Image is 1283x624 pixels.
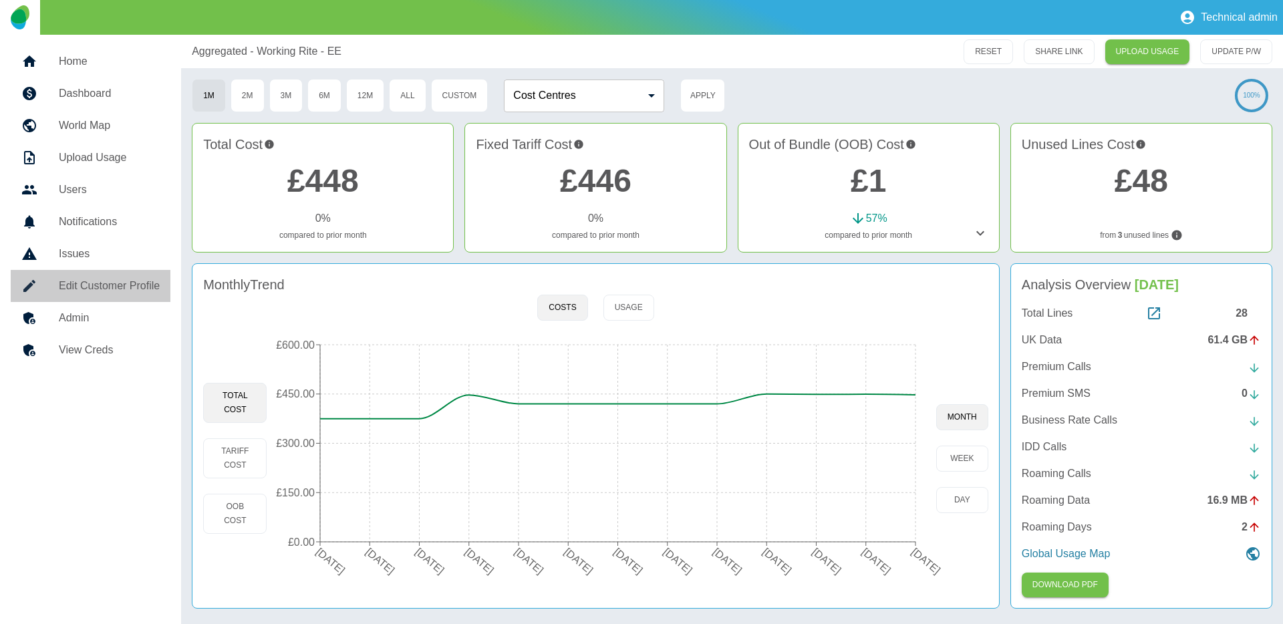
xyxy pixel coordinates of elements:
h5: Upload Usage [59,150,160,166]
h5: Dashboard [59,86,160,102]
p: Premium Calls [1022,359,1091,375]
button: RESET [964,39,1013,64]
p: Roaming Days [1022,519,1092,535]
h5: Issues [59,246,160,262]
div: 28 [1236,305,1261,321]
button: Click here to download the most recent invoice. If the current month’s invoice is unavailable, th... [1022,573,1109,597]
button: Tariff Cost [203,438,267,478]
button: OOB Cost [203,494,267,534]
button: Total Cost [203,383,267,423]
tspan: £300.00 [277,438,315,449]
tspan: [DATE] [662,546,695,576]
tspan: [DATE] [414,546,447,576]
button: day [936,487,988,513]
h5: Notifications [59,214,160,230]
button: 1M [192,79,226,112]
button: Usage [603,295,654,321]
p: Total Lines [1022,305,1073,321]
tspan: [DATE] [909,546,943,576]
svg: This is the total charges incurred over 1 months [264,134,275,154]
div: 16.9 MB [1207,492,1261,508]
button: 3M [269,79,303,112]
a: UPLOAD USAGE [1105,39,1190,64]
h5: Edit Customer Profile [59,278,160,294]
p: from unused lines [1022,229,1261,241]
button: Costs [537,295,587,321]
h4: Out of Bundle (OOB) Cost [749,134,988,154]
h5: View Creds [59,342,160,358]
svg: Lines not used during your chosen timeframe. If multiple months selected only lines never used co... [1171,229,1183,241]
a: Premium SMS0 [1022,385,1261,402]
button: UPDATE P/W [1200,39,1272,64]
a: Upload Usage [11,142,170,174]
tspan: £0.00 [288,536,315,548]
a: UK Data61.4 GB [1022,332,1261,348]
svg: This is your recurring contracted cost [573,134,584,154]
a: Roaming Data16.9 MB [1022,492,1261,508]
h4: Total Cost [203,134,442,154]
p: 0 % [315,210,331,226]
a: IDD Calls [1022,439,1261,455]
tspan: £450.00 [277,388,315,400]
p: compared to prior month [476,229,715,241]
a: Issues [11,238,170,270]
h4: Unused Lines Cost [1022,134,1261,154]
button: month [936,404,988,430]
p: UK Data [1022,332,1062,348]
a: Total Lines28 [1022,305,1261,321]
div: 61.4 GB [1207,332,1261,348]
tspan: [DATE] [860,546,893,576]
span: [DATE] [1135,277,1179,292]
p: Technical admin [1201,11,1278,23]
p: 0 % [588,210,603,226]
a: Home [11,45,170,77]
button: 2M [231,79,265,112]
a: Admin [11,302,170,334]
a: Business Rate Calls [1022,412,1261,428]
div: 0 [1242,385,1261,402]
button: week [936,446,988,472]
a: Roaming Days2 [1022,519,1261,535]
button: Apply [680,79,725,112]
h5: World Map [59,118,160,134]
button: SHARE LINK [1024,39,1094,64]
p: Premium SMS [1022,385,1091,402]
tspan: [DATE] [711,546,744,576]
a: Roaming Calls [1022,466,1261,482]
a: Aggregated - Working Rite - EE [192,43,341,59]
h5: Users [59,182,160,198]
p: Roaming Data [1022,492,1090,508]
button: 6M [307,79,341,112]
h4: Monthly Trend [203,275,285,295]
tspan: £600.00 [277,339,315,351]
button: Custom [431,79,488,112]
b: 3 [1118,229,1123,241]
button: Technical admin [1174,4,1283,31]
a: Edit Customer Profile [11,270,170,302]
h4: Fixed Tariff Cost [476,134,715,154]
tspan: [DATE] [513,546,546,576]
div: 2 [1242,519,1261,535]
tspan: [DATE] [314,546,347,576]
tspan: [DATE] [463,546,496,576]
tspan: [DATE] [811,546,844,576]
tspan: £150.00 [277,487,315,498]
img: Logo [11,5,29,29]
tspan: [DATE] [760,546,794,576]
a: Dashboard [11,77,170,110]
a: Premium Calls [1022,359,1261,375]
a: View Creds [11,334,170,366]
tspan: [DATE] [562,546,595,576]
tspan: [DATE] [364,546,397,576]
h4: Analysis Overview [1022,275,1261,295]
button: All [389,79,426,112]
a: £1 [851,163,886,198]
a: Notifications [11,206,170,238]
p: IDD Calls [1022,439,1067,455]
a: £48 [1115,163,1168,198]
a: £448 [287,163,359,198]
h5: Admin [59,310,160,326]
svg: Costs outside of your fixed tariff [905,134,916,154]
button: 12M [346,79,384,112]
